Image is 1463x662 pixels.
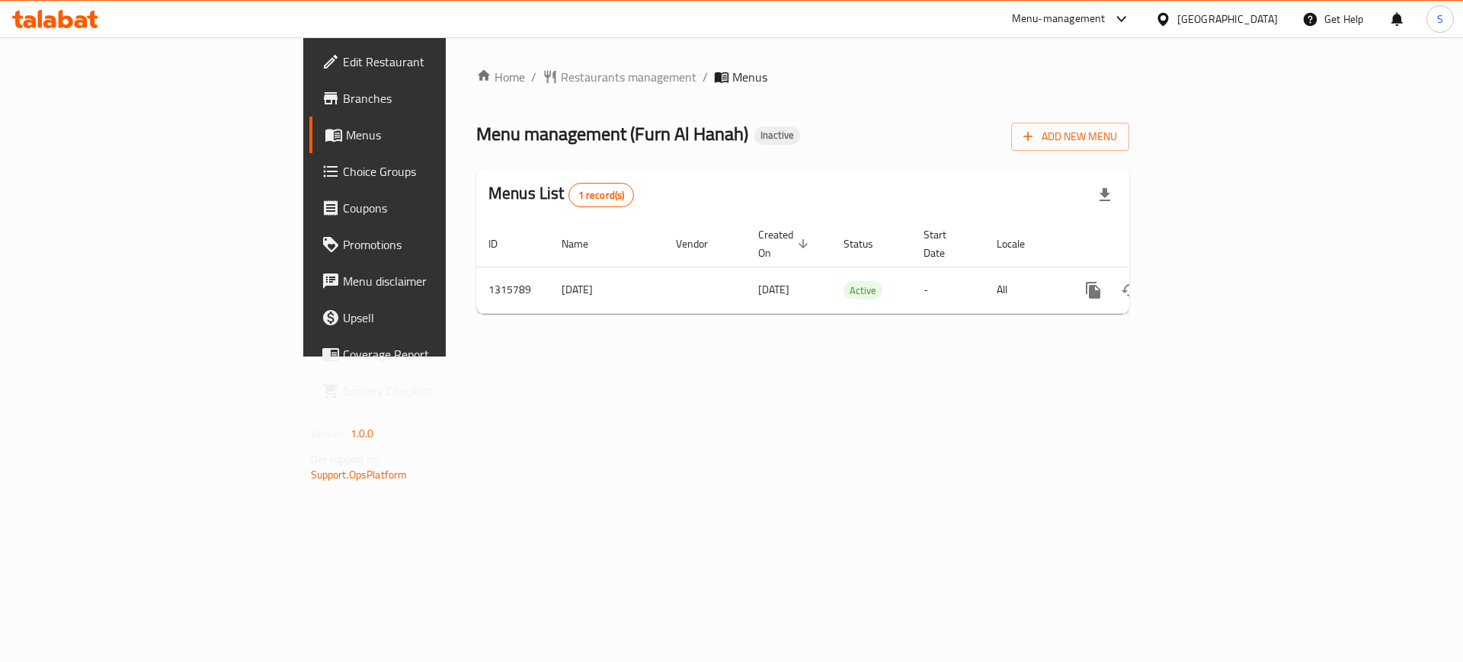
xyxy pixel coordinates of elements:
span: 1.0.0 [351,424,374,443]
div: Total records count [568,183,635,207]
span: Start Date [924,225,966,262]
span: Edit Restaurant [343,53,536,71]
span: Grocery Checklist [343,382,536,400]
table: enhanced table [476,221,1234,314]
span: Menus [732,68,767,86]
a: Grocery Checklist [309,373,548,409]
a: Edit Restaurant [309,43,548,80]
span: [DATE] [758,280,789,299]
span: Add New Menu [1023,127,1117,146]
a: Coverage Report [309,336,548,373]
div: Active [844,281,882,299]
span: Choice Groups [343,162,536,181]
button: Add New Menu [1011,123,1129,151]
div: Export file [1087,177,1123,213]
li: / [703,68,708,86]
a: Menu disclaimer [309,263,548,299]
span: Coverage Report [343,345,536,363]
td: - [911,267,984,313]
span: Status [844,235,893,253]
span: ID [488,235,517,253]
td: All [984,267,1063,313]
span: Inactive [754,129,800,142]
h2: Menus List [488,182,634,207]
button: Change Status [1112,272,1148,309]
span: Menus [346,126,536,144]
div: Inactive [754,126,800,145]
a: Branches [309,80,548,117]
span: Name [562,235,608,253]
div: [GEOGRAPHIC_DATA] [1177,11,1278,27]
nav: breadcrumb [476,68,1129,86]
span: S [1437,11,1443,27]
a: Coupons [309,190,548,226]
span: Upsell [343,309,536,327]
span: Coupons [343,199,536,217]
a: Support.OpsPlatform [311,465,408,485]
a: Upsell [309,299,548,336]
td: [DATE] [549,267,664,313]
span: Created On [758,225,813,262]
span: 1 record(s) [569,188,634,203]
th: Actions [1063,221,1234,267]
span: Active [844,282,882,299]
a: Promotions [309,226,548,263]
div: Menu-management [1012,10,1106,28]
span: Locale [997,235,1045,253]
span: Branches [343,89,536,107]
span: Get support on: [311,449,381,469]
span: Menu disclaimer [343,272,536,290]
span: Vendor [676,235,728,253]
span: Version: [311,424,348,443]
a: Restaurants management [543,68,696,86]
button: more [1075,272,1112,309]
span: Promotions [343,235,536,254]
span: Restaurants management [561,68,696,86]
span: Menu management ( Furn Al Hanah ) [476,117,748,151]
a: Choice Groups [309,153,548,190]
a: Menus [309,117,548,153]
